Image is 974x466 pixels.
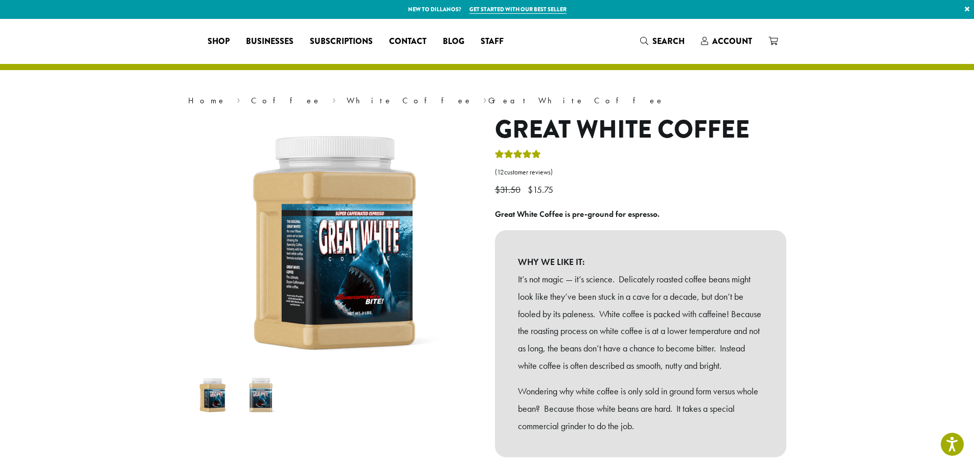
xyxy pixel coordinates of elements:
a: Shop [199,33,238,50]
p: Wondering why white coffee is only sold in ground form versus whole bean? Because those white bea... [518,383,763,434]
bdi: 15.75 [528,184,556,195]
span: Staff [481,35,504,48]
span: › [332,91,336,107]
a: Home [188,95,226,106]
div: Rated 5.00 out of 5 [495,148,541,164]
a: Coffee [251,95,321,106]
span: $ [495,184,500,195]
nav: Breadcrumb [188,95,786,107]
a: White Coffee [347,95,472,106]
b: WHY WE LIKE IT: [518,253,763,271]
bdi: 31.50 [495,184,523,195]
span: › [483,91,487,107]
span: $ [528,184,533,195]
span: Subscriptions [310,35,373,48]
a: (12customer reviews) [495,167,786,177]
img: Great White Coffee - Image 2 [241,375,281,415]
h1: Great White Coffee [495,115,786,145]
span: 12 [497,168,504,176]
span: Search [652,35,685,47]
span: › [237,91,240,107]
a: Get started with our best seller [469,5,567,14]
span: Businesses [246,35,293,48]
p: It’s not magic — it’s science. Delicately roasted coffee beans might look like they’ve been stuck... [518,271,763,374]
a: Search [632,33,693,50]
span: Shop [208,35,230,48]
span: Contact [389,35,426,48]
img: Great White Coffee [192,375,233,415]
b: Great White Coffee is pre-ground for espresso. [495,209,660,219]
span: Account [712,35,752,47]
a: Staff [472,33,512,50]
span: Blog [443,35,464,48]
